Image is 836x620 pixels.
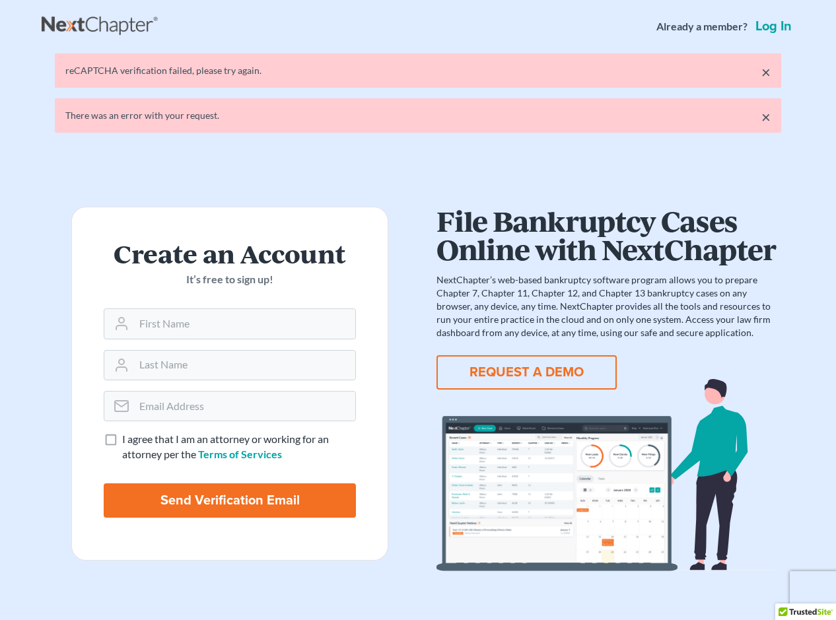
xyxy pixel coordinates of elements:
[656,19,748,34] strong: Already a member?
[198,448,282,460] a: Terms of Services
[104,239,356,267] h2: Create an Account
[65,109,771,122] div: There was an error with your request.
[134,392,355,421] input: Email Address
[436,379,776,571] img: dashboard-867a026336fddd4d87f0941869007d5e2a59e2bc3a7d80a2916e9f42c0117099.svg
[104,272,356,287] p: It’s free to sign up!
[134,309,355,338] input: First Name
[104,483,356,518] input: Send Verification Email
[134,351,355,380] input: Last Name
[436,355,617,390] button: REQUEST A DEMO
[761,109,771,125] a: ×
[122,432,329,460] span: I agree that I am an attorney or working for an attorney per the
[436,207,776,263] h1: File Bankruptcy Cases Online with NextChapter
[436,273,776,339] p: NextChapter’s web-based bankruptcy software program allows you to prepare Chapter 7, Chapter 11, ...
[753,20,794,33] a: Log in
[65,64,771,77] div: reCAPTCHA verification failed, please try again.
[761,64,771,80] a: ×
